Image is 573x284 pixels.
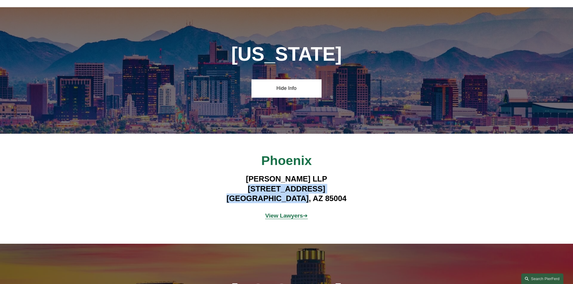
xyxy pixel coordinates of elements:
[261,153,312,168] span: Phoenix
[199,174,374,203] h4: [PERSON_NAME] LLP [STREET_ADDRESS] [GEOGRAPHIC_DATA], AZ 85004
[199,43,374,65] h1: [US_STATE]
[265,212,303,219] a: View Lawyers
[251,79,322,97] a: Hide Info
[303,212,308,219] a: ➔
[521,273,563,284] a: Search this site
